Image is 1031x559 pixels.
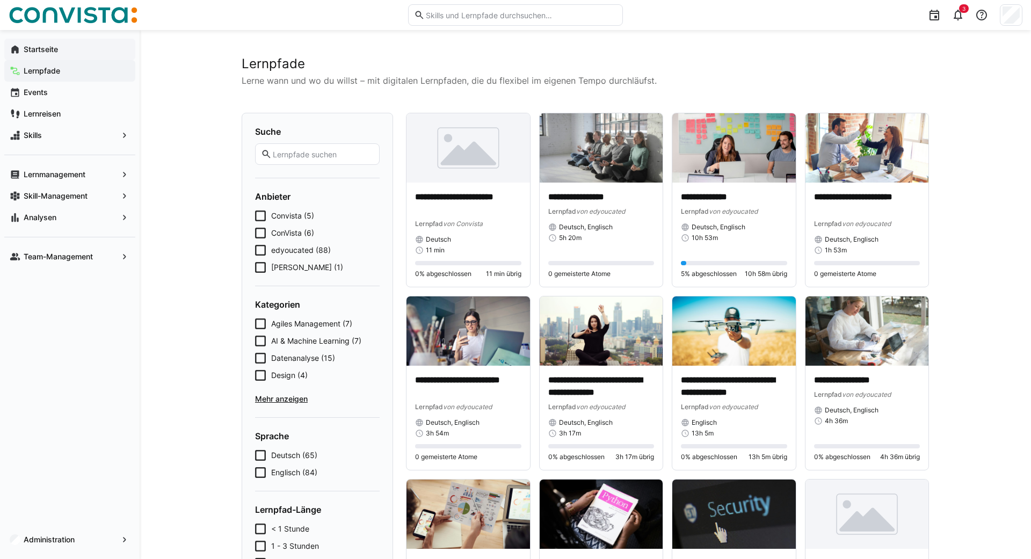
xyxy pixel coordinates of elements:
span: 5% abgeschlossen [681,270,737,278]
span: Lernpfad [681,403,709,411]
span: 0% abgeschlossen [814,453,870,461]
img: image [406,480,530,549]
span: Deutsch, Englisch [825,235,878,244]
span: 0% abgeschlossen [681,453,737,461]
span: Lernpfad [415,403,443,411]
span: AI & Machine Learning (7) [271,336,361,346]
span: ConVista (6) [271,228,314,238]
span: von edyoucated [443,403,492,411]
span: Englisch [692,418,717,427]
h4: Suche [255,126,380,137]
span: 0% abgeschlossen [548,453,605,461]
img: image [540,113,663,183]
span: von edyoucated [576,403,625,411]
span: 13h 5m [692,429,714,438]
span: Deutsch, Englisch [825,406,878,415]
span: 1h 53m [825,246,847,255]
img: image [540,296,663,366]
span: 5h 20m [559,234,582,242]
span: Design (4) [271,370,308,381]
span: 4h 36m [825,417,848,425]
span: Mehr anzeigen [255,394,380,404]
span: von edyoucated [842,390,891,398]
span: Lernpfad [548,207,576,215]
span: 0 gemeisterte Atome [814,270,876,278]
span: Datenanalyse (15) [271,353,335,364]
img: image [406,296,530,366]
span: Deutsch, Englisch [559,418,613,427]
span: [PERSON_NAME] (1) [271,262,343,273]
span: von Convista [443,220,483,228]
span: Deutsch, Englisch [426,418,480,427]
img: image [672,480,796,549]
span: 1 - 3 Stunden [271,541,319,551]
span: edyoucated (88) [271,245,331,256]
span: 4h 36m übrig [880,453,920,461]
span: Lernpfad [415,220,443,228]
span: 11 min [426,246,445,255]
img: image [672,296,796,366]
img: image [540,480,663,549]
span: von edyoucated [709,207,758,215]
span: von edyoucated [842,220,891,228]
h4: Lernpfad-Länge [255,504,380,515]
span: 3h 54m [426,429,449,438]
span: 10h 58m übrig [745,270,787,278]
img: image [672,113,796,183]
p: Lerne wann und wo du willst – mit digitalen Lernpfaden, die du flexibel im eigenen Tempo durchläu... [242,74,929,87]
span: 0% abgeschlossen [415,270,471,278]
span: Convista (5) [271,210,314,221]
h4: Sprache [255,431,380,441]
input: Lernpfade suchen [272,149,374,159]
span: < 1 Stunde [271,524,309,534]
span: 0 gemeisterte Atome [548,270,611,278]
span: 10h 53m [692,234,718,242]
span: Deutsch (65) [271,450,317,461]
span: 0 gemeisterte Atome [415,453,477,461]
span: Agiles Management (7) [271,318,352,329]
h2: Lernpfade [242,56,929,72]
h4: Anbieter [255,191,380,202]
span: von edyoucated [576,207,625,215]
span: von edyoucated [709,403,758,411]
img: image [805,113,929,183]
img: image [406,113,530,183]
span: Lernpfad [681,207,709,215]
span: Deutsch [426,235,451,244]
img: image [805,296,929,366]
h4: Kategorien [255,299,380,310]
input: Skills und Lernpfade durchsuchen… [425,10,617,20]
span: 13h 5m übrig [749,453,787,461]
span: Englisch (84) [271,467,317,478]
span: Deutsch, Englisch [692,223,745,231]
span: Lernpfad [814,220,842,228]
span: 3 [962,5,965,12]
span: Deutsch, Englisch [559,223,613,231]
img: image [805,480,929,549]
span: 11 min übrig [486,270,521,278]
span: 3h 17m [559,429,581,438]
span: Lernpfad [548,403,576,411]
span: 3h 17m übrig [615,453,654,461]
span: Lernpfad [814,390,842,398]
